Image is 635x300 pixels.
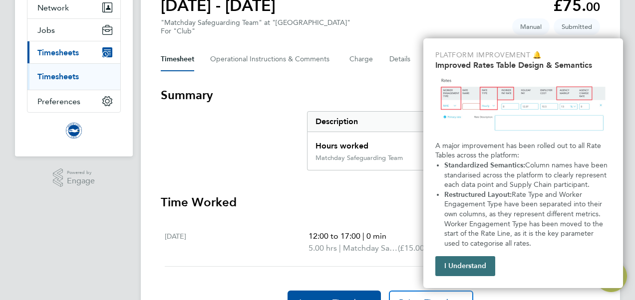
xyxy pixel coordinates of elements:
[398,243,434,253] span: (£15.00) =
[66,123,82,139] img: brightonandhovealbion-logo-retina.png
[423,38,623,288] div: Improved Rate Table Semantics
[512,18,550,35] span: This timesheet was manually created.
[37,3,69,12] span: Network
[308,132,527,154] div: Hours worked
[37,97,80,106] span: Preferences
[309,231,360,241] span: 12:00 to 17:00
[343,242,398,254] span: Matchday Safeguarding Team
[349,47,373,71] button: Charge
[161,87,600,103] h3: Summary
[27,123,121,139] a: Go to home page
[444,161,525,169] strong: Standardized Semantics:
[339,243,341,253] span: |
[435,50,611,60] p: Platform Improvement 🔔
[389,47,412,71] button: Details
[161,47,194,71] button: Timesheet
[210,47,333,71] button: Operational Instructions & Comments
[67,177,95,185] span: Engage
[307,111,600,170] div: Summary
[554,18,600,35] span: This timesheet is Submitted.
[309,243,337,253] span: 5.00 hrs
[67,168,95,177] span: Powered by
[435,141,611,160] p: A major improvement has been rolled out to all Rate Tables across the platform:
[37,72,79,81] a: Timesheets
[161,18,350,35] div: "Matchday Safeguarding Team" at "[GEOGRAPHIC_DATA]"
[366,231,386,241] span: 0 min
[444,161,610,189] span: Column names have been standarised across the platform to clearly represent each data point and S...
[165,230,309,254] div: [DATE]
[316,154,403,162] div: Matchday Safeguarding Team
[308,112,527,132] div: Description
[444,190,512,199] strong: Restructured Layout:
[435,74,611,137] img: Updated Rates Table Design & Semantics
[435,60,611,70] h2: Improved Rates Table Design & Semantics
[161,194,600,210] h3: Time Worked
[37,48,79,57] span: Timesheets
[444,190,605,248] span: Rate Type and Worker Engagement Type have been separated into their own columns, as they represen...
[435,256,495,276] button: I Understand
[37,25,55,35] span: Jobs
[362,231,364,241] span: |
[161,27,350,35] div: For "Club"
